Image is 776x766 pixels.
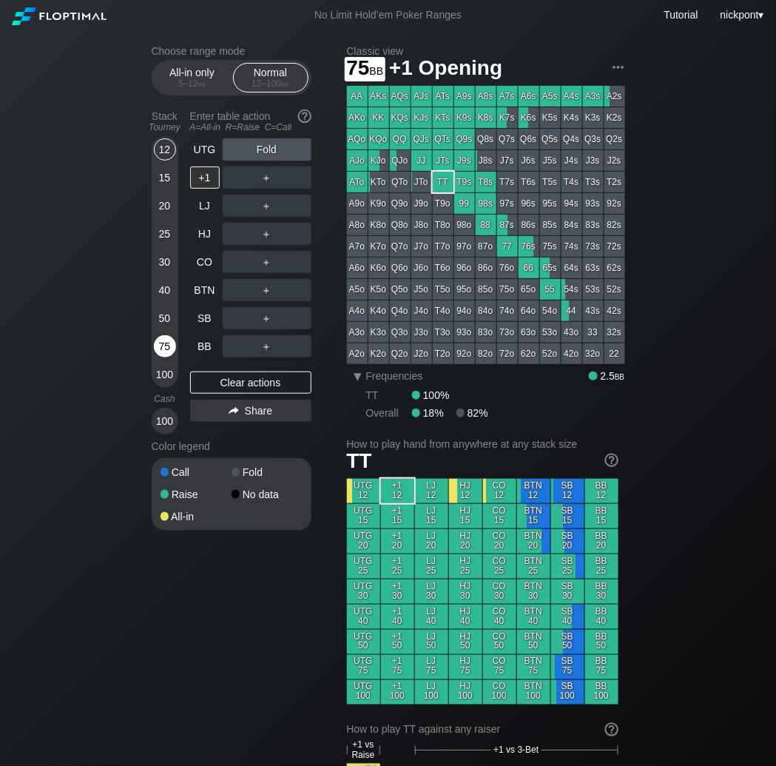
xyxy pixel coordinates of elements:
[604,193,625,214] div: 92s
[540,129,561,149] div: Q5s
[604,86,625,107] div: A2s
[589,370,624,382] div: 2.5
[433,279,453,300] div: T5o
[161,511,232,522] div: All-in
[497,107,518,128] div: K7s
[347,343,368,364] div: A2o
[154,195,176,217] div: 20
[449,605,482,629] div: HJ 40
[190,279,220,301] div: BTN
[561,193,582,214] div: 94s
[433,322,453,343] div: T3o
[583,86,604,107] div: A3s
[347,86,368,107] div: AA
[604,150,625,171] div: J2s
[154,251,176,273] div: 30
[347,605,380,629] div: UTG 40
[604,258,625,278] div: 62s
[540,236,561,257] div: 75s
[497,300,518,321] div: 74o
[411,258,432,278] div: J6o
[190,122,311,132] div: A=All-in R=Raise C=Call
[561,343,582,364] div: 42o
[454,193,475,214] div: 99
[483,630,516,654] div: CO 50
[585,554,618,579] div: BB 25
[497,86,518,107] div: A7s
[390,279,411,300] div: Q5o
[517,504,550,528] div: BTN 15
[229,407,239,415] img: share.864f2f62.svg
[223,195,311,217] div: ＋
[456,407,488,419] div: 82%
[454,129,475,149] div: Q9s
[433,300,453,321] div: T4o
[540,279,561,300] div: 55
[497,215,518,235] div: 87s
[411,193,432,214] div: J9o
[519,279,539,300] div: 65o
[476,193,496,214] div: 98s
[154,335,176,357] div: 75
[497,236,518,257] div: 77
[449,529,482,554] div: HJ 20
[561,279,582,300] div: 54s
[604,236,625,257] div: 72s
[454,150,475,171] div: J9s
[585,529,618,554] div: BB 20
[12,7,107,25] img: Floptimal logo
[240,78,302,89] div: 12 – 100
[717,7,766,23] div: ▾
[390,86,411,107] div: AQs
[366,407,412,419] div: Overall
[517,605,550,629] div: BTN 40
[411,129,432,149] div: QJs
[232,467,303,477] div: Fold
[561,236,582,257] div: 74s
[154,279,176,301] div: 40
[433,343,453,364] div: T2o
[476,258,496,278] div: 86o
[454,172,475,192] div: T9s
[347,215,368,235] div: A8o
[483,479,516,503] div: CO 12
[449,504,482,528] div: HJ 15
[604,129,625,149] div: Q2s
[154,410,176,432] div: 100
[433,86,453,107] div: ATs
[381,579,414,604] div: +1 30
[368,236,389,257] div: K7o
[390,300,411,321] div: Q4o
[476,86,496,107] div: A8s
[517,529,550,554] div: BTN 20
[519,300,539,321] div: 64o
[583,129,604,149] div: Q3s
[561,300,582,321] div: 44
[561,86,582,107] div: A4s
[540,107,561,128] div: K5s
[519,236,539,257] div: 76s
[583,172,604,192] div: T3s
[347,449,372,472] span: TT
[237,64,305,92] div: Normal
[583,300,604,321] div: 43s
[551,479,584,503] div: SB 12
[347,630,380,654] div: UTG 50
[604,172,625,192] div: T2s
[190,104,311,138] div: Enter table action
[449,655,482,679] div: HJ 75
[604,452,620,468] img: help.32db89a4.svg
[381,605,414,629] div: +1 40
[415,579,448,604] div: LJ 30
[433,150,453,171] div: JTs
[517,554,550,579] div: BTN 25
[721,9,759,21] span: nickpont
[483,579,516,604] div: CO 30
[519,322,539,343] div: 63o
[347,300,368,321] div: A4o
[368,129,389,149] div: KQo
[476,172,496,192] div: T8s
[449,554,482,579] div: HJ 25
[449,479,482,503] div: HJ 12
[161,78,223,89] div: 5 – 12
